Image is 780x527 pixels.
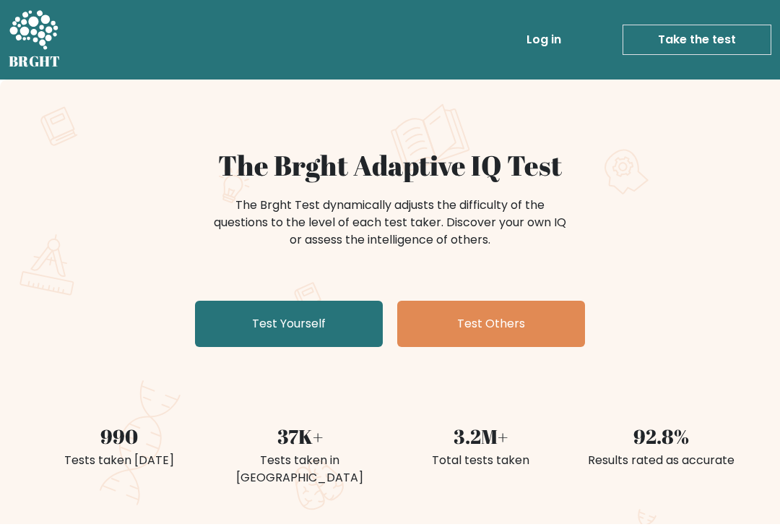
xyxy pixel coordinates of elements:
[399,452,562,469] div: Total tests taken
[399,422,562,452] div: 3.2M+
[9,6,61,74] a: BRGHT
[209,197,571,249] div: The Brght Test dynamically adjusts the difficulty of the questions to the level of each test take...
[623,25,771,55] a: Take the test
[38,422,201,452] div: 990
[397,301,585,347] a: Test Others
[38,149,742,182] h1: The Brght Adaptive IQ Test
[38,452,201,469] div: Tests taken [DATE]
[218,422,381,452] div: 37K+
[579,422,742,452] div: 92.8%
[579,452,742,469] div: Results rated as accurate
[521,25,567,54] a: Log in
[195,301,383,347] a: Test Yourself
[9,53,61,70] h5: BRGHT
[218,452,381,487] div: Tests taken in [GEOGRAPHIC_DATA]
